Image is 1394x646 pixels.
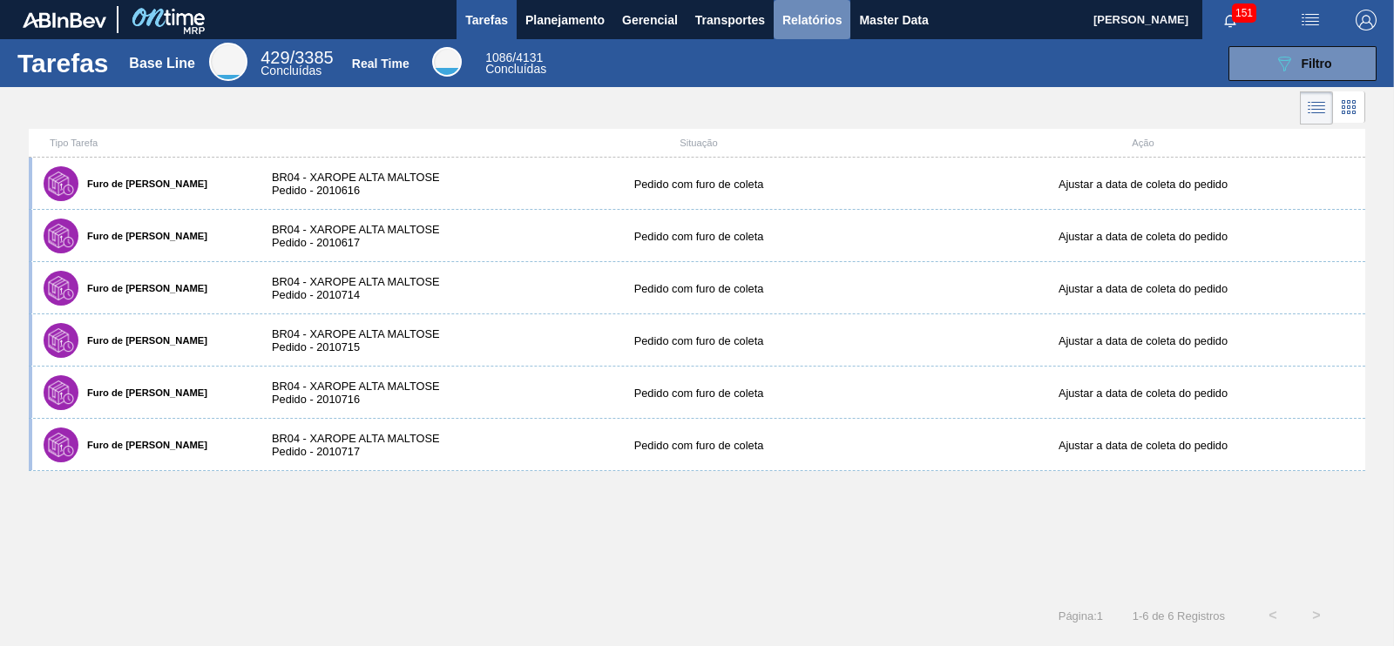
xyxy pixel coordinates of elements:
[78,178,207,189] label: Furo de [PERSON_NAME]
[1202,8,1258,32] button: Notificações
[477,138,921,148] div: Situação
[1333,91,1365,124] div: Visão em Cards
[254,432,477,458] div: BR04 - XAROPE ALTA MALTOSE Pedido - 2010717
[477,334,921,347] div: Pedido com furo de coleta
[78,440,207,450] label: Furo de [PERSON_NAME]
[23,12,106,28] img: TNhmsLtSVTkK8tSr43FrP2fwEKptu5GPRR3wAAAABJRU5ErkJggg==
[261,48,289,67] span: 429
[1356,10,1377,30] img: Logout
[921,334,1365,347] div: Ajustar a data de coleta do pedido
[921,178,1365,191] div: Ajustar a data de coleta do pedido
[129,56,195,71] div: Base Line
[465,10,508,30] span: Tarefas
[477,282,921,295] div: Pedido com furo de coleta
[485,62,546,76] span: Concluídas
[254,327,477,353] div: BR04 - XAROPE ALTA MALTOSE Pedido - 2010715
[254,223,477,249] div: BR04 - XAROPE ALTA MALTOSE Pedido - 2010617
[485,50,543,64] span: / 4131
[254,171,477,197] div: BR04 - XAROPE ALTA MALTOSE Pedido - 2010616
[477,387,921,400] div: Pedido com furo de coleta
[17,53,109,73] h1: Tarefas
[1228,46,1377,81] button: Filtro
[477,230,921,243] div: Pedido com furo de coleta
[432,47,462,77] div: Real Time
[921,387,1365,400] div: Ajustar a data de coleta do pedido
[78,231,207,241] label: Furo de [PERSON_NAME]
[1300,10,1321,30] img: userActions
[921,230,1365,243] div: Ajustar a data de coleta do pedido
[622,10,678,30] span: Gerencial
[78,283,207,293] label: Furo de [PERSON_NAME]
[32,138,254,148] div: Tipo Tarefa
[209,43,247,81] div: Base Line
[261,48,333,67] span: / 3385
[1129,609,1225,622] span: 1 - 6 de 6 Registros
[921,282,1365,295] div: Ajustar a data de coleta do pedido
[1251,594,1295,637] button: <
[1302,57,1332,71] span: Filtro
[261,50,333,77] div: Base Line
[477,178,921,191] div: Pedido com furo de coleta
[254,380,477,406] div: BR04 - XAROPE ALTA MALTOSE Pedido - 2010716
[859,10,928,30] span: Master Data
[921,138,1365,148] div: Ação
[525,10,605,30] span: Planejamento
[1232,3,1256,23] span: 151
[78,387,207,398] label: Furo de [PERSON_NAME]
[921,439,1365,452] div: Ajustar a data de coleta do pedido
[78,335,207,346] label: Furo de [PERSON_NAME]
[1295,594,1338,637] button: >
[782,10,842,30] span: Relatórios
[1300,91,1333,124] div: Visão em Lista
[1059,609,1103,622] span: Página : 1
[261,64,321,77] span: Concluídas
[485,52,546,75] div: Real Time
[485,50,512,64] span: 1086
[254,275,477,301] div: BR04 - XAROPE ALTA MALTOSE Pedido - 2010714
[352,57,409,71] div: Real Time
[477,439,921,452] div: Pedido com furo de coleta
[695,10,765,30] span: Transportes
